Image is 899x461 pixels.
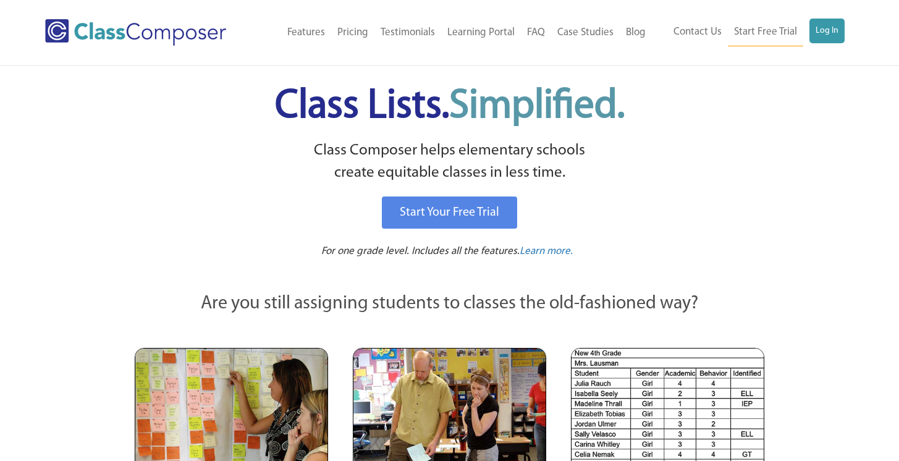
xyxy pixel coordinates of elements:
[728,19,803,46] a: Start Free Trial
[449,87,625,127] span: Simplified.
[520,246,573,256] span: Learn more.
[809,19,845,43] a: Log In
[281,19,331,46] a: Features
[400,206,499,219] span: Start Your Free Trial
[275,87,625,127] span: Class Lists.
[321,246,520,256] span: For one grade level. Includes all the features.
[45,19,226,46] img: Class Composer
[135,290,765,318] p: Are you still assigning students to classes the old-fashioned way?
[652,19,845,46] nav: Header Menu
[667,19,728,46] a: Contact Us
[441,19,521,46] a: Learning Portal
[551,19,620,46] a: Case Studies
[382,197,517,229] a: Start Your Free Trial
[374,19,441,46] a: Testimonials
[256,19,652,46] nav: Header Menu
[521,19,551,46] a: FAQ
[520,244,573,260] a: Learn more.
[331,19,374,46] a: Pricing
[133,140,767,185] p: Class Composer helps elementary schools create equitable classes in less time.
[620,19,652,46] a: Blog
